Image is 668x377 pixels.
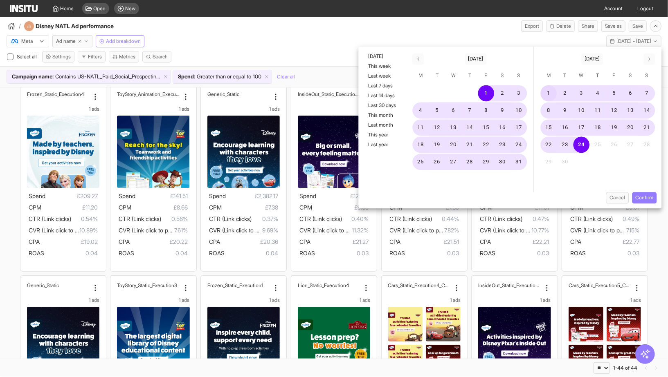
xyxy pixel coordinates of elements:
span: Friday [607,68,621,84]
h4: Disney NATL Ad performance [36,22,136,30]
div: 1 ads [117,106,189,112]
button: 25 [413,154,429,170]
div: 1 ads [478,297,551,303]
button: 24 [574,137,590,153]
span: CTR (Link clicks) [299,215,342,222]
span: Campaign name : [12,73,54,81]
div: 1 ads [207,297,280,303]
button: 5 [429,103,445,119]
button: 22 [541,137,557,153]
span: £7.38 [222,203,278,212]
h2: ToyStory_Animation_Execution6 [117,91,180,97]
span: Tuesday [558,68,572,84]
span: Select all [17,54,38,60]
button: 1 [541,85,557,102]
span: 0.03 [405,248,459,258]
button: 17 [511,120,527,136]
span: Greater than or equal to [197,73,251,81]
span: 100 [253,73,261,81]
span: £8.66 [131,203,188,212]
span: CVR (Link click to purchase) [299,227,371,234]
span: Tuesday [430,68,444,84]
span: CTR (Link clicks) [29,215,71,222]
span: Thursday [462,68,477,84]
span: CTR (Link clicks) [480,215,522,222]
button: Clear all [277,70,295,84]
h2: Cars_Static_Execution4_Control [388,282,451,288]
div: Generic_Static [27,282,90,288]
span: 0.40% [342,214,369,224]
span: £9.68 [312,203,369,212]
span: CVR (Link click to purchase) [570,227,642,234]
span: Open [94,5,106,12]
span: 9.69% [262,225,278,235]
span: CTR (Link clicks) [570,215,613,222]
h2: Frozen_Static_Execution1 [207,282,263,288]
span: £2,382.17 [226,191,278,201]
button: 1 [478,85,495,102]
span: CPA [299,238,310,245]
span: ROAS [119,250,134,257]
button: 10 [511,103,527,119]
span: CPM [390,204,403,211]
div: ToyStory_Static_Execution3 [117,282,180,288]
button: 26 [429,154,445,170]
button: 6 [445,103,462,119]
button: 11 [590,103,606,119]
button: 14 [462,120,478,136]
span: Spend [209,192,226,199]
button: 2 [495,85,511,102]
div: Spend:Greater than or equal to100 [173,70,272,83]
button: 17 [574,120,590,136]
button: [DATE] [465,53,486,65]
span: CPM [119,204,131,211]
button: 31 [511,154,527,170]
span: 0.49% [613,214,639,224]
span: Add breakdown [106,38,141,45]
button: 3 [511,85,527,102]
span: Thursday [590,68,605,84]
button: Last month [363,120,401,130]
button: 21 [462,137,478,153]
h2: Cars_Static_Execution5_Control [569,282,631,288]
span: Sunday [511,68,526,84]
span: 7.61% [175,225,188,235]
h2: Lion_Static_Execution4 [298,282,349,288]
button: 16 [495,120,511,136]
button: Last week [363,71,401,81]
button: Settings [42,51,74,62]
img: Logo [10,5,38,12]
button: 8 [541,103,557,119]
button: 13 [623,103,639,119]
button: [DATE] - [DATE] [606,36,661,47]
span: CTR (Link clicks) [119,215,161,222]
h2: InsideOut_Static_Execution6 [298,91,360,97]
span: CPM [570,204,583,211]
button: 3 [574,85,590,102]
button: 12 [606,103,623,119]
div: 1-44 of 44 [613,365,637,371]
button: 4 [590,85,606,102]
button: 21 [639,120,655,136]
div: Campaign name:ContainsUS-NATL_Paid_Social_Prospecting_Interests_Sales_Disney_Properties_July25 [7,70,171,83]
span: Friday [479,68,493,84]
div: 1 ads [298,106,370,112]
div: 1 ads [27,297,99,303]
div: Generic_Static [207,91,270,97]
h2: InsideOut_Static_Execution4 [478,282,541,288]
button: Cancel [606,192,629,203]
span: CPA [29,238,40,245]
button: 18 [590,120,606,136]
span: 0.54% [71,214,98,224]
button: 20 [445,137,462,153]
span: ROAS [570,250,586,257]
button: 2 [557,85,574,102]
button: Share [578,20,598,32]
span: CTR (Link clicks) [209,215,252,222]
button: This year [363,130,401,140]
span: Spend [299,192,316,199]
div: Lion_Static_Execution4 [298,282,360,288]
